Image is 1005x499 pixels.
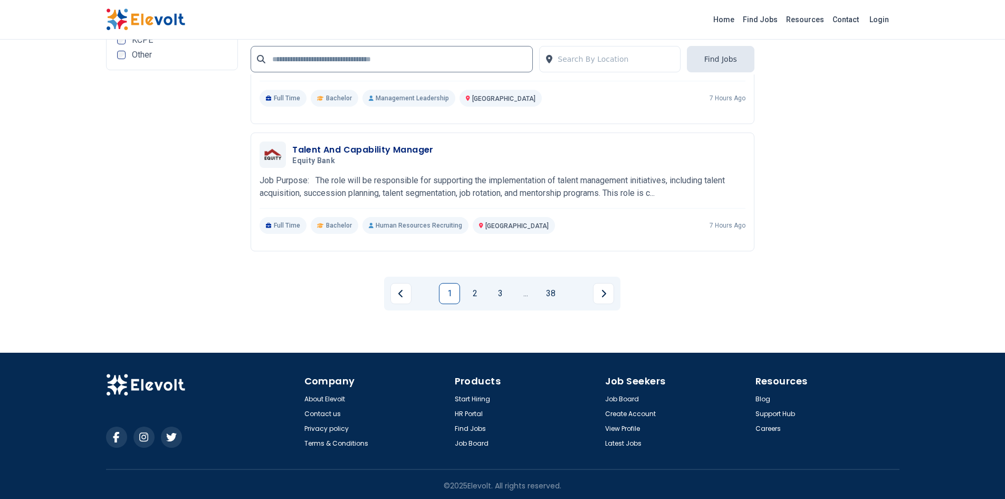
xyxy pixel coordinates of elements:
[605,374,749,389] h4: Job Seekers
[117,36,126,44] input: KCPE
[605,395,639,403] a: Job Board
[755,425,781,433] a: Careers
[326,94,352,102] span: Bachelor
[455,395,490,403] a: Start Hiring
[260,142,745,234] a: Equity BankTalent And Capability ManagerEquity BankJob Purpose: The role will be responsible for ...
[304,439,368,448] a: Terms & Conditions
[605,425,640,433] a: View Profile
[292,156,335,166] span: Equity Bank
[828,11,863,28] a: Contact
[444,481,561,491] p: © 2025 Elevolt. All rights reserved.
[782,11,828,28] a: Resources
[863,9,895,30] a: Login
[362,217,468,234] p: Human Resources Recruiting
[390,283,411,304] a: Previous page
[952,448,1005,499] iframe: Chat Widget
[455,425,486,433] a: Find Jobs
[304,425,349,433] a: Privacy policy
[515,283,536,304] a: Jump forward
[326,221,352,230] span: Bachelor
[710,94,745,102] p: 7 hours ago
[292,144,434,156] h3: Talent And Capability Manager
[117,51,126,59] input: Other
[262,147,283,162] img: Equity Bank
[132,51,152,59] span: Other
[767,70,899,277] iframe: Advertisement
[755,374,899,389] h4: Resources
[755,395,770,403] a: Blog
[605,410,656,418] a: Create Account
[472,95,535,102] span: [GEOGRAPHIC_DATA]
[739,11,782,28] a: Find Jobs
[132,36,153,44] span: KCPE
[304,410,341,418] a: Contact us
[455,439,489,448] a: Job Board
[260,217,307,234] p: Full Time
[260,174,745,200] p: Job Purpose: The role will be responsible for supporting the implementation of talent management ...
[304,395,345,403] a: About Elevolt
[362,90,455,107] p: Management Leadership
[593,283,614,304] a: Next page
[455,374,599,389] h4: Products
[710,221,745,230] p: 7 hours ago
[709,11,739,28] a: Home
[439,283,460,304] a: Page 1 is your current page
[464,283,485,304] a: Page 2
[540,283,561,304] a: Page 38
[260,90,307,107] p: Full Time
[455,410,483,418] a: HR Portal
[106,79,238,285] iframe: Advertisement
[390,283,614,304] ul: Pagination
[304,374,448,389] h4: Company
[605,439,642,448] a: Latest Jobs
[490,283,511,304] a: Page 3
[755,410,795,418] a: Support Hub
[106,374,185,396] img: Elevolt
[106,8,185,31] img: Elevolt
[687,46,754,72] button: Find Jobs
[485,222,549,230] span: [GEOGRAPHIC_DATA]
